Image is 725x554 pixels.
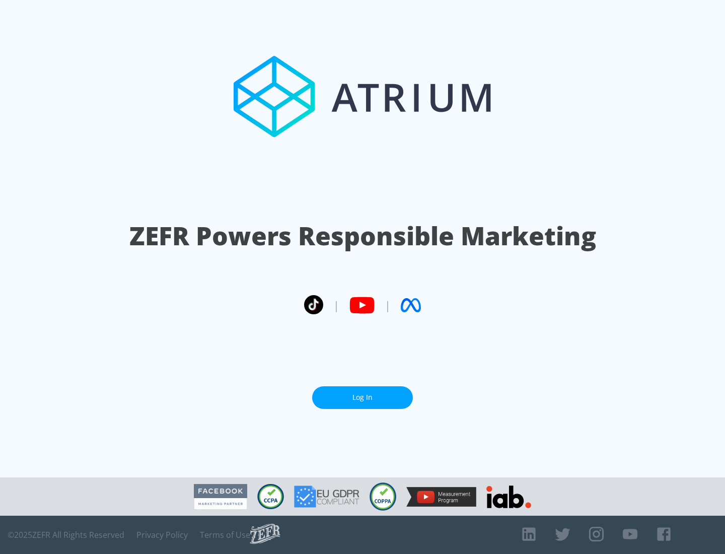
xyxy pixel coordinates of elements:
img: Facebook Marketing Partner [194,484,247,510]
a: Privacy Policy [136,530,188,540]
img: GDPR Compliant [294,486,359,508]
span: | [385,298,391,313]
h1: ZEFR Powers Responsible Marketing [129,219,596,253]
img: COPPA Compliant [370,482,396,511]
span: | [333,298,339,313]
span: © 2025 ZEFR All Rights Reserved [8,530,124,540]
img: IAB [486,486,531,508]
img: CCPA Compliant [257,484,284,509]
img: YouTube Measurement Program [406,487,476,507]
a: Log In [312,386,413,409]
a: Terms of Use [200,530,250,540]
